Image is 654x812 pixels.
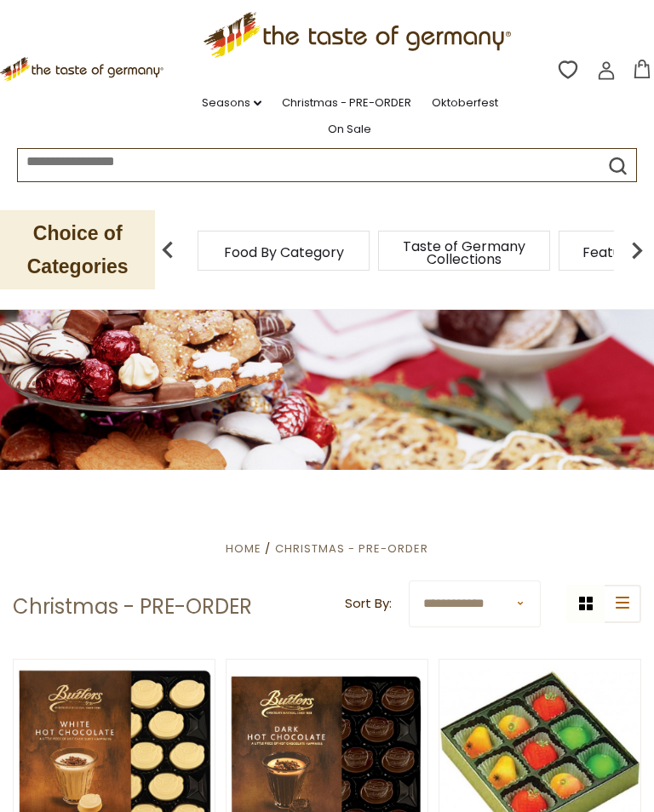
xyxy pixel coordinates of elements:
img: next arrow [620,233,654,267]
a: Food By Category [224,246,344,259]
a: Oktoberfest [432,94,498,112]
img: previous arrow [151,233,185,267]
a: Taste of Germany Collections [396,240,532,266]
a: Christmas - PRE-ORDER [275,540,428,557]
label: Sort By: [345,593,392,615]
a: Seasons [202,94,261,112]
a: Home [226,540,261,557]
a: Christmas - PRE-ORDER [282,94,411,112]
a: On Sale [328,120,371,139]
h1: Christmas - PRE-ORDER [13,594,252,620]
